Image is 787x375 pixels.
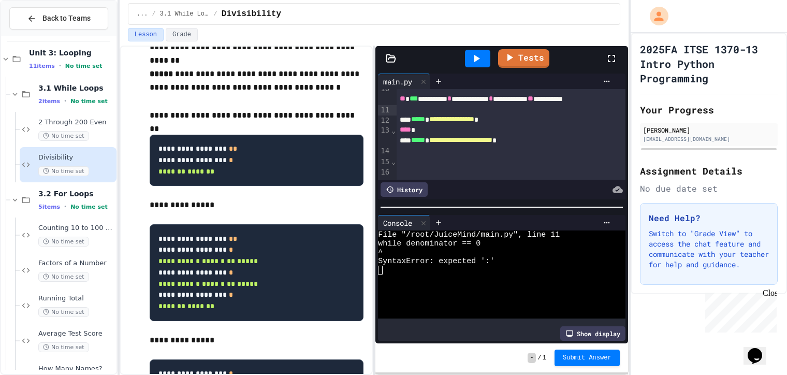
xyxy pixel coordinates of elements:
span: Fold line [391,157,396,166]
h2: Assignment Details [640,164,778,178]
div: [EMAIL_ADDRESS][DOMAIN_NAME] [643,135,775,143]
span: 2 Through 200 Even [38,118,114,127]
span: 5 items [38,204,60,210]
div: 12 [378,116,391,126]
span: No time set [38,166,89,176]
div: History [381,182,428,197]
p: Switch to "Grade View" to access the chat feature and communicate with your teacher for help and ... [649,228,769,270]
div: 10 [378,84,391,105]
iframe: chat widget [701,289,777,333]
span: 3.2 For Loops [38,189,114,198]
span: No time set [70,98,108,105]
span: / [538,354,542,362]
span: No time set [65,63,103,69]
button: Lesson [128,28,164,41]
span: 2 items [38,98,60,105]
span: while denominator == 0 [378,239,480,248]
span: Back to Teams [42,13,91,24]
span: Average Test Score [38,329,114,338]
span: Factors of a Number [38,259,114,268]
button: Grade [166,28,198,41]
span: ^ [378,248,383,257]
span: • [64,97,66,105]
span: No time set [38,307,89,317]
span: Submit Answer [563,354,611,362]
div: 16 [378,167,391,178]
h1: 2025FA ITSE 1370-13 Intro Python Programming [640,42,778,85]
div: 14 [378,146,391,156]
button: Back to Teams [9,7,108,30]
a: Tests [498,49,549,68]
span: No time set [38,342,89,352]
div: main.py [378,76,417,87]
span: No time set [70,204,108,210]
span: Counting 10 to 100 by Tens [38,224,114,233]
div: main.py [378,74,430,89]
span: How Many Names? [38,365,114,373]
span: File "/root/JuiceMind/main.py", line 11 [378,230,560,239]
div: Console [378,215,430,230]
span: No time set [38,272,89,282]
div: Console [378,218,417,228]
h2: Your Progress [640,103,778,117]
span: ... [137,10,148,18]
span: Divisibility [38,153,114,162]
span: No time set [38,237,89,247]
span: Running Total [38,294,114,303]
h3: Need Help? [649,212,769,224]
div: Show display [560,326,625,341]
div: Chat with us now!Close [4,4,71,66]
div: 11 [378,105,391,116]
div: No due date set [640,182,778,195]
span: / [214,10,217,18]
span: 3.1 While Loops [160,10,210,18]
span: - [528,353,535,363]
div: 13 [378,125,391,146]
span: 11 items [29,63,55,69]
button: Submit Answer [555,350,620,366]
span: 1 [543,354,546,362]
span: / [152,10,155,18]
span: SyntaxError: expected ':' [378,257,494,266]
span: 3.1 While Loops [38,83,114,93]
div: [PERSON_NAME] [643,125,775,135]
span: Unit 3: Looping [29,48,114,57]
span: No time set [38,131,89,141]
span: Divisibility [222,8,281,20]
span: Fold line [391,126,396,135]
div: 15 [378,157,391,167]
span: • [59,62,61,70]
iframe: chat widget [744,334,777,365]
div: My Account [639,4,671,28]
span: • [64,203,66,211]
